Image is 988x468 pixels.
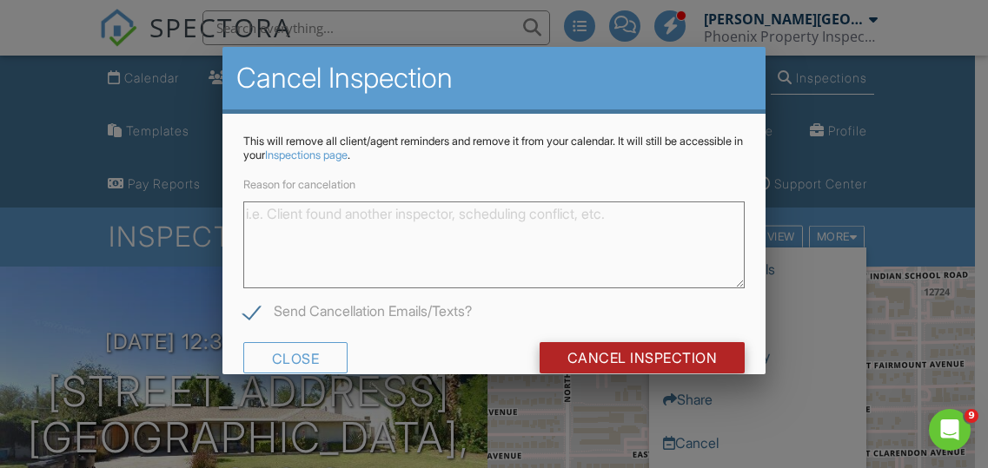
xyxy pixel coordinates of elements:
a: Inspections page [265,148,348,161]
label: Reason for cancelation [243,178,355,191]
span: 9 [965,409,978,423]
p: This will remove all client/agent reminders and remove it from your calendar. It will still be ac... [243,135,745,162]
input: Cancel Inspection [540,342,746,373]
h2: Cancel Inspection [236,61,752,96]
iframe: Intercom live chat [929,409,971,451]
div: Close [243,342,348,373]
label: Send Cancellation Emails/Texts? [243,303,472,325]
